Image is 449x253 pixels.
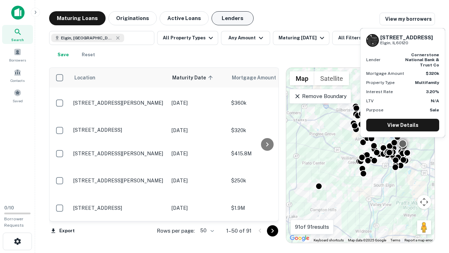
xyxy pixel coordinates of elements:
[417,195,431,209] button: Map camera controls
[231,204,301,212] p: $1.9M
[2,86,33,105] a: Saved
[212,11,254,25] button: Lenders
[314,71,349,85] button: Show satellite imagery
[279,34,326,42] div: Maturing [DATE]
[73,150,165,157] p: [STREET_ADDRESS][PERSON_NAME]
[74,73,95,82] span: Location
[2,66,33,85] a: Contacts
[73,177,165,184] p: [STREET_ADDRESS][PERSON_NAME]
[11,37,24,43] span: Search
[414,197,449,231] iframe: Chat Widget
[61,35,114,41] span: Elgin, [GEOGRAPHIC_DATA], [GEOGRAPHIC_DATA]
[366,57,381,63] p: Lender
[13,98,23,104] span: Saved
[366,70,404,77] p: Mortgage Amount
[221,31,270,45] button: Any Amount
[228,68,305,87] th: Mortgage Amount
[73,127,165,133] p: [STREET_ADDRESS]
[405,52,439,67] strong: cornerstone national bank & trust co
[426,71,439,76] strong: $320k
[9,57,26,63] span: Borrowers
[11,78,25,83] span: Contacts
[168,68,228,87] th: Maturity Date
[430,108,439,112] strong: Sale
[288,234,311,243] a: Open this area in Google Maps (opens a new window)
[267,225,278,236] button: Go to next page
[226,227,252,235] p: 1–50 of 91
[288,234,311,243] img: Google
[415,80,439,85] strong: Multifamily
[197,226,215,236] div: 50
[157,31,218,45] button: All Property Types
[348,238,386,242] span: Map data ©2025 Google
[380,40,433,46] p: Elgin, IL60120
[404,238,433,242] a: Report a map error
[4,216,24,228] span: Borrower Requests
[2,25,33,44] a: Search
[157,227,195,235] p: Rows per page:
[273,31,329,45] button: Maturing [DATE]
[4,205,14,210] span: 0 / 10
[231,126,301,134] p: $320k
[231,177,301,184] p: $250k
[314,238,344,243] button: Keyboard shortcuts
[380,34,433,41] h6: [STREET_ADDRESS]
[11,6,25,20] img: capitalize-icon.png
[232,73,285,82] span: Mortgage Amount
[290,71,314,85] button: Show street map
[77,48,100,62] button: Reset
[366,79,395,86] p: Property Type
[295,223,329,231] p: 91 of 91 results
[426,89,439,94] strong: 3.20%
[52,48,74,62] button: Save your search to get updates of matches that match your search criteria.
[172,150,224,157] p: [DATE]
[294,92,346,100] p: Remove Boundary
[231,150,301,157] p: $415.8M
[431,98,439,103] strong: N/A
[73,100,165,106] p: [STREET_ADDRESS][PERSON_NAME]
[231,99,301,107] p: $360k
[70,68,168,87] th: Location
[172,204,224,212] p: [DATE]
[390,238,400,242] a: Terms
[172,73,215,82] span: Maturity Date
[108,11,157,25] button: Originations
[366,98,374,104] p: LTV
[286,68,435,243] div: 0 0
[366,119,439,131] a: View Details
[2,45,33,64] a: Borrowers
[366,107,383,113] p: Purpose
[49,11,106,25] button: Maturing Loans
[366,89,393,95] p: Interest Rate
[172,126,224,134] p: [DATE]
[380,13,435,25] a: View my borrowers
[172,177,224,184] p: [DATE]
[73,205,165,211] p: [STREET_ADDRESS]
[332,31,367,45] button: All Filters
[49,226,76,236] button: Export
[172,99,224,107] p: [DATE]
[160,11,209,25] button: Active Loans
